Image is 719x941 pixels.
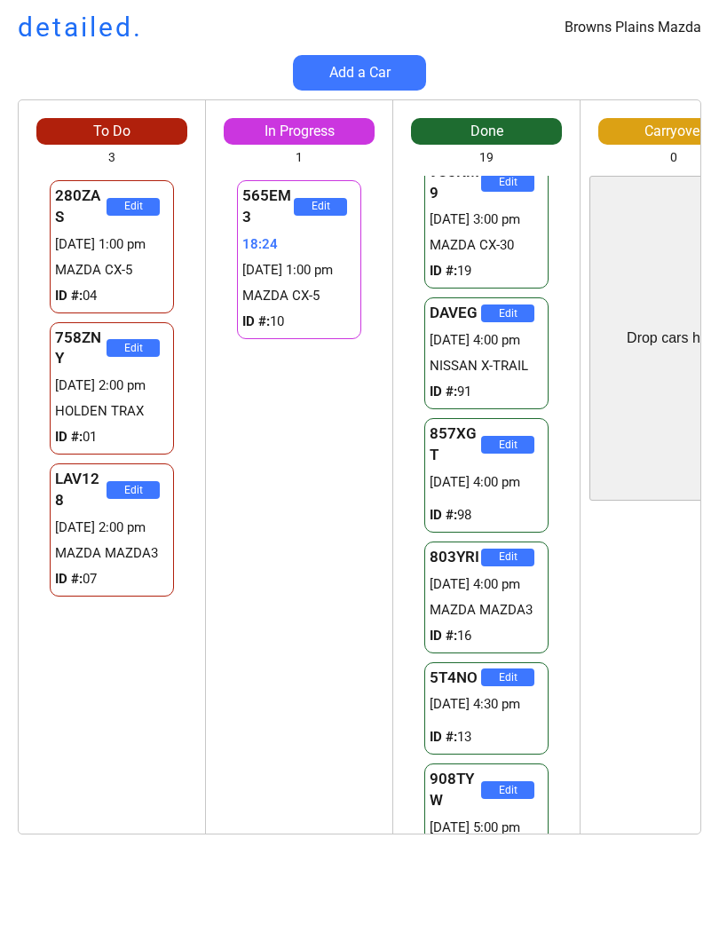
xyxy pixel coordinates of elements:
[430,547,481,568] div: 803YRI
[430,628,457,644] strong: ID #:
[430,575,543,594] div: [DATE] 4:00 pm
[481,668,534,686] button: Edit
[430,506,543,525] div: 98
[481,549,534,566] button: Edit
[55,571,83,587] strong: ID #:
[242,186,294,228] div: 565EM3
[55,469,107,511] div: LAV128
[55,288,83,304] strong: ID #:
[430,695,543,714] div: [DATE] 4:30 pm
[430,818,543,837] div: [DATE] 5:00 pm
[430,601,543,620] div: MAZDA MAZDA3
[430,729,457,745] strong: ID #:
[242,313,270,329] strong: ID #:
[55,261,169,280] div: MAZDA CX-5
[430,668,481,689] div: 5T4NO
[55,429,83,445] strong: ID #:
[430,423,481,466] div: 857XGT
[55,570,169,589] div: 07
[565,18,701,37] div: Browns Plains Mazda
[55,328,107,370] div: 758ZNY
[430,473,543,492] div: [DATE] 4:00 pm
[224,122,375,141] div: In Progress
[430,507,457,523] strong: ID #:
[294,198,347,216] button: Edit
[430,210,543,229] div: [DATE] 3:00 pm
[242,235,356,254] div: 18:24
[479,149,494,167] div: 19
[430,162,481,204] div: 935KM9
[430,262,543,281] div: 19
[107,198,160,216] button: Edit
[296,149,303,167] div: 1
[481,174,534,192] button: Edit
[481,781,534,799] button: Edit
[107,481,160,499] button: Edit
[430,384,457,399] strong: ID #:
[430,383,543,401] div: 91
[430,303,481,324] div: DAVEG
[55,186,107,228] div: 280ZAS
[293,55,426,91] button: Add a Car
[55,428,169,447] div: 01
[55,544,169,563] div: MAZDA MAZDA3
[18,9,143,46] h1: detailed.
[55,518,169,537] div: [DATE] 2:00 pm
[55,287,169,305] div: 04
[430,331,543,350] div: [DATE] 4:00 pm
[55,235,169,254] div: [DATE] 1:00 pm
[411,122,562,141] div: Done
[430,627,543,645] div: 16
[107,339,160,357] button: Edit
[108,149,115,167] div: 3
[481,304,534,322] button: Edit
[55,376,169,395] div: [DATE] 2:00 pm
[430,357,543,376] div: NISSAN X-TRAIL
[36,122,187,141] div: To Do
[55,402,169,421] div: HOLDEN TRAX
[242,312,356,331] div: 10
[430,236,543,255] div: MAZDA CX-30
[430,263,457,279] strong: ID #:
[242,261,356,280] div: [DATE] 1:00 pm
[430,728,543,747] div: 13
[670,149,677,167] div: 0
[242,287,356,305] div: MAZDA CX-5
[430,769,481,811] div: 908TYW
[481,436,534,454] button: Edit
